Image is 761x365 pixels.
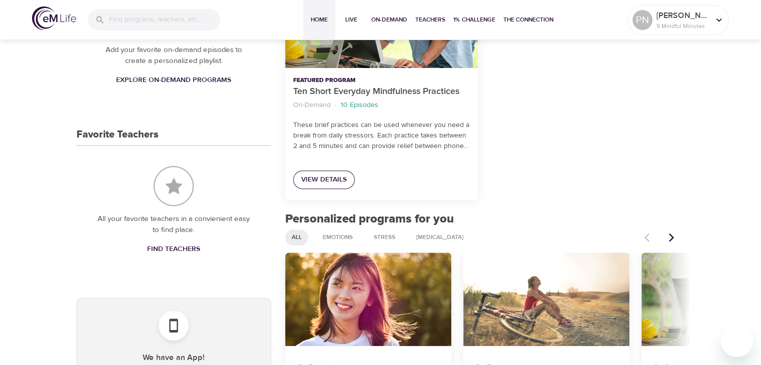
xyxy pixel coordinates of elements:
[503,14,553,25] span: The Connection
[143,240,204,258] a: Find Teachers
[109,9,220,30] input: Find programs, teachers, etc...
[656,21,709,30] p: 9 Mindful Minutes
[410,233,470,241] span: [MEDICAL_DATA]
[285,252,451,346] button: 7 Days of Emotional Intelligence
[286,233,308,241] span: All
[367,229,402,245] div: Stress
[293,98,470,112] nav: breadcrumb
[632,10,652,30] div: PN
[293,76,470,85] p: Featured Program
[85,352,263,363] h5: We have an App!
[341,100,378,110] p: 10 Episodes
[317,233,359,241] span: Emotions
[415,14,445,25] span: Teachers
[293,170,355,189] a: View Details
[97,213,251,236] p: All your favorite teachers in a convienient easy to find place.
[154,166,194,206] img: Favorite Teachers
[112,71,235,89] a: Explore On-Demand Programs
[410,229,470,245] div: [MEDICAL_DATA]
[453,14,495,25] span: 1% Challenge
[660,226,682,248] button: Next items
[368,233,401,241] span: Stress
[316,229,359,245] div: Emotions
[656,9,709,21] p: [PERSON_NAME]
[721,325,753,357] iframe: Button to launch messaging window
[147,243,200,255] span: Find Teachers
[335,98,337,112] li: ·
[293,100,331,110] p: On-Demand
[293,120,470,151] p: These brief practices can be used whenever you need a break from daily stressors. Each practice t...
[371,14,407,25] span: On-Demand
[463,252,629,346] button: Getting Active
[307,14,331,25] span: Home
[77,129,159,140] h3: Favorite Teachers
[285,229,308,245] div: All
[32,6,76,30] img: logo
[293,85,470,98] p: Ten Short Everyday Mindfulness Practices
[339,14,363,25] span: Live
[285,212,683,226] h2: Personalized programs for you
[301,173,347,186] span: View Details
[97,44,251,67] p: Add your favorite on-demand episodes to create a personalized playlist.
[116,74,231,86] span: Explore On-Demand Programs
